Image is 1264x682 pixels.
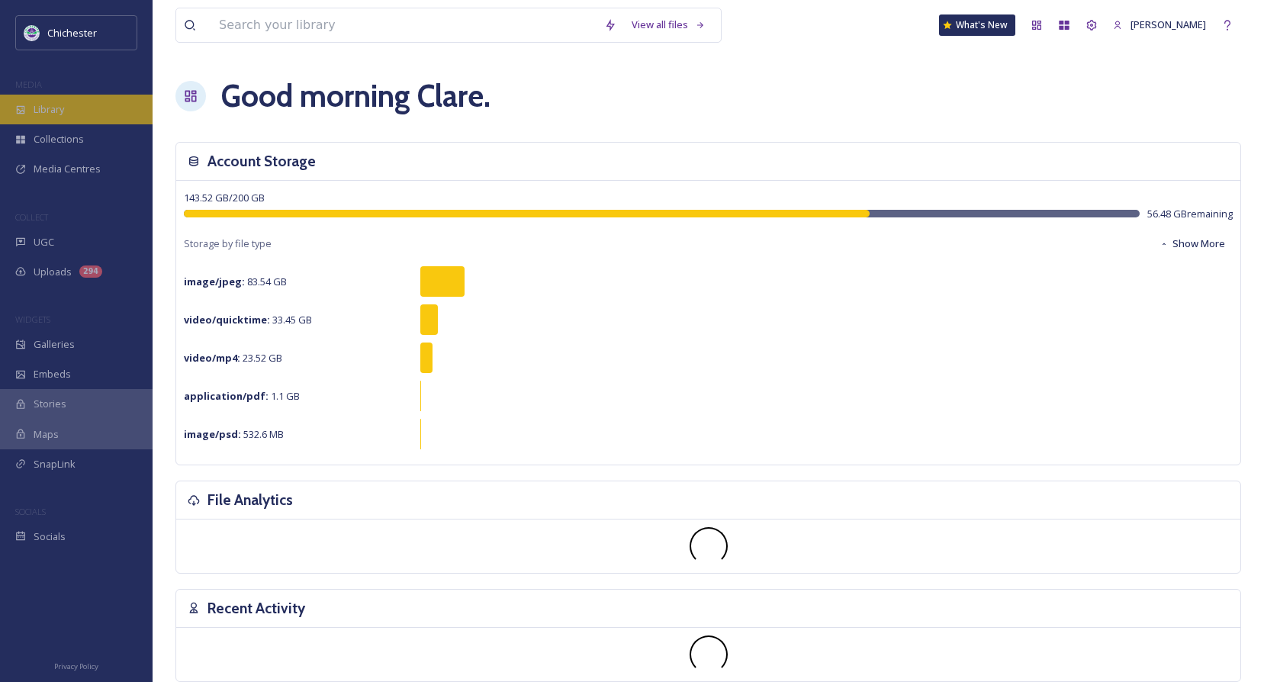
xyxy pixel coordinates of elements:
[34,397,66,411] span: Stories
[34,427,59,442] span: Maps
[15,211,48,223] span: COLLECT
[15,506,46,517] span: SOCIALS
[184,389,269,403] strong: application/pdf :
[34,457,76,471] span: SnapLink
[184,275,245,288] strong: image/jpeg :
[47,26,97,40] span: Chichester
[79,265,102,278] div: 294
[15,79,42,90] span: MEDIA
[184,351,282,365] span: 23.52 GB
[34,102,64,117] span: Library
[34,367,71,381] span: Embeds
[1105,10,1214,40] a: [PERSON_NAME]
[34,265,72,279] span: Uploads
[34,337,75,352] span: Galleries
[207,150,316,172] h3: Account Storage
[34,235,54,249] span: UGC
[34,162,101,176] span: Media Centres
[207,597,305,619] h3: Recent Activity
[1152,229,1233,259] button: Show More
[184,275,287,288] span: 83.54 GB
[54,661,98,671] span: Privacy Policy
[184,236,272,251] span: Storage by file type
[939,14,1015,36] a: What's New
[1131,18,1206,31] span: [PERSON_NAME]
[15,314,50,325] span: WIDGETS
[211,8,597,42] input: Search your library
[184,389,300,403] span: 1.1 GB
[207,489,293,511] h3: File Analytics
[221,73,490,119] h1: Good morning Clare .
[624,10,713,40] a: View all files
[54,656,98,674] a: Privacy Policy
[184,313,312,327] span: 33.45 GB
[184,427,241,441] strong: image/psd :
[24,25,40,40] img: Logo_of_Chichester_District_Council.png
[34,132,84,146] span: Collections
[184,351,240,365] strong: video/mp4 :
[184,191,265,204] span: 143.52 GB / 200 GB
[34,529,66,544] span: Socials
[1147,207,1233,221] span: 56.48 GB remaining
[184,427,284,441] span: 532.6 MB
[184,313,270,327] strong: video/quicktime :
